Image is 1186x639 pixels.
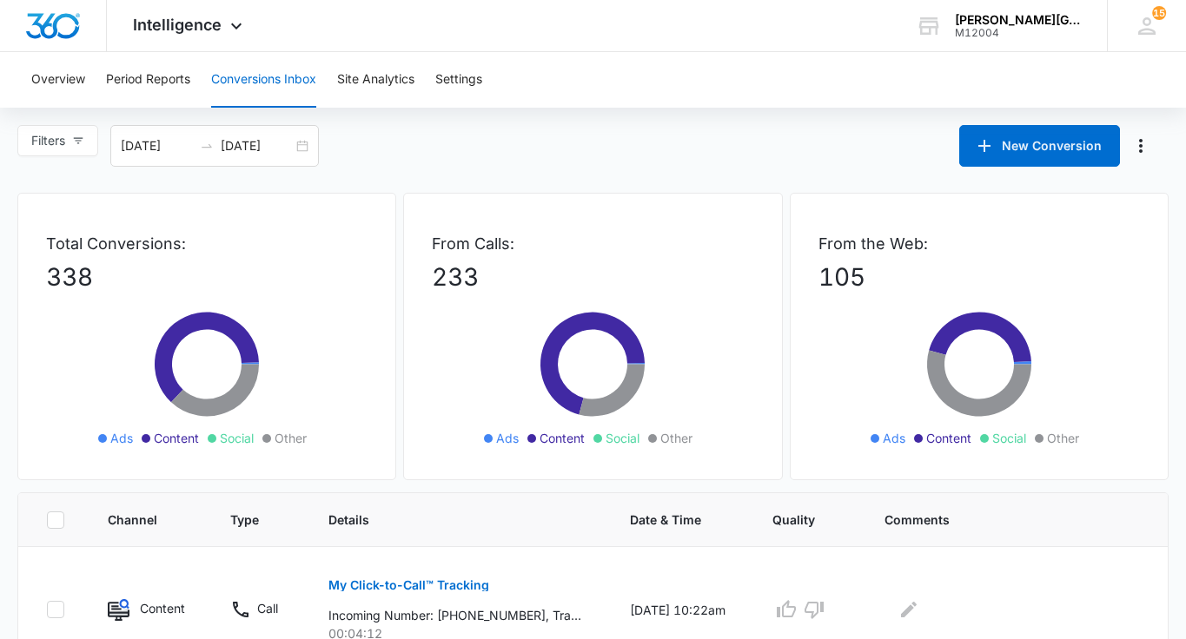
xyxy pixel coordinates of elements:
[660,429,692,447] span: Other
[200,139,214,153] span: swap-right
[46,259,368,295] p: 338
[211,52,316,108] button: Conversions Inbox
[818,259,1140,295] p: 105
[328,511,564,529] span: Details
[328,564,489,606] button: My Click-to-Call™ Tracking
[818,232,1140,255] p: From the Web:
[154,429,199,447] span: Content
[110,429,133,447] span: Ads
[230,511,262,529] span: Type
[328,606,581,624] p: Incoming Number: [PHONE_NUMBER], Tracking Number: [PHONE_NUMBER], Ring To: [PHONE_NUMBER], Caller...
[926,429,971,447] span: Content
[133,16,222,34] span: Intelligence
[959,125,1120,167] button: New Conversion
[435,52,482,108] button: Settings
[328,579,489,591] p: My Click-to-Call™ Tracking
[31,52,85,108] button: Overview
[955,27,1082,39] div: account id
[1152,6,1166,20] div: notifications count
[106,52,190,108] button: Period Reports
[895,596,923,623] button: Edit Comments
[630,511,705,529] span: Date & Time
[140,599,185,617] p: Content
[496,429,519,447] span: Ads
[31,131,65,150] span: Filters
[992,429,1026,447] span: Social
[200,139,214,153] span: to
[540,429,585,447] span: Content
[220,429,254,447] span: Social
[955,13,1082,27] div: account name
[275,429,307,447] span: Other
[885,511,1115,529] span: Comments
[17,125,98,156] button: Filters
[221,136,293,155] input: End date
[108,511,163,529] span: Channel
[1152,6,1166,20] span: 15
[1127,132,1155,160] button: Manage Numbers
[337,52,414,108] button: Site Analytics
[772,511,818,529] span: Quality
[432,259,753,295] p: 233
[257,599,278,617] p: Call
[606,429,639,447] span: Social
[883,429,905,447] span: Ads
[46,232,368,255] p: Total Conversions:
[1047,429,1079,447] span: Other
[121,136,193,155] input: Start date
[432,232,753,255] p: From Calls:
